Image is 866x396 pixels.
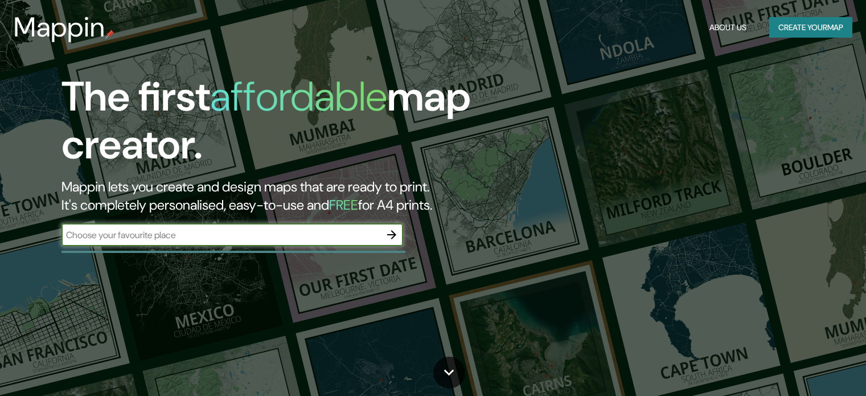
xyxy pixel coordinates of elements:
h1: affordable [210,70,387,123]
h1: The first map creator. [61,73,495,178]
h5: FREE [329,196,358,214]
img: mappin-pin [105,30,114,39]
button: Create yourmap [769,17,852,38]
button: About Us [705,17,751,38]
input: Choose your favourite place [61,228,380,242]
h3: Mappin [14,11,105,43]
h2: Mappin lets you create and design maps that are ready to print. It's completely personalised, eas... [61,178,495,214]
